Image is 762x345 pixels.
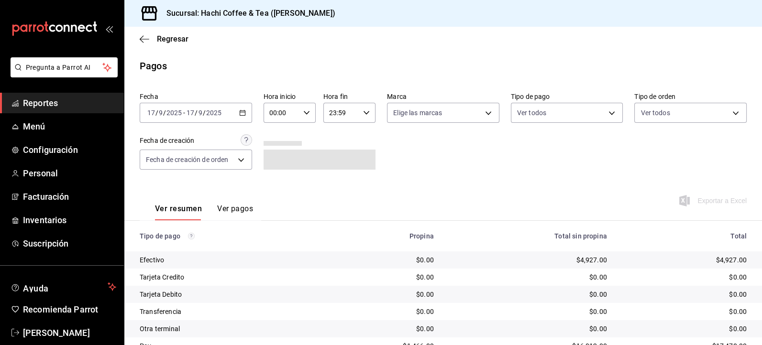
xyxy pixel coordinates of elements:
[622,307,747,316] div: $0.00
[105,25,113,32] button: open_drawer_menu
[511,93,623,100] label: Tipo de pago
[157,34,188,43] span: Regresar
[622,232,747,240] div: Total
[159,8,335,19] h3: Sucursal: Hachi Coffee & Tea ([PERSON_NAME])
[323,93,375,100] label: Hora fin
[264,93,316,100] label: Hora inicio
[622,255,747,265] div: $4,927.00
[11,57,118,77] button: Pregunta a Parrot AI
[23,120,116,133] span: Menú
[140,93,252,100] label: Fecha
[449,272,607,282] div: $0.00
[387,93,499,100] label: Marca
[140,272,316,282] div: Tarjeta Credito
[449,324,607,334] div: $0.00
[195,109,198,117] span: /
[166,109,182,117] input: ----
[634,93,747,100] label: Tipo de orden
[449,232,607,240] div: Total sin propina
[140,307,316,316] div: Transferencia
[140,290,316,299] div: Tarjeta Debito
[147,109,155,117] input: --
[331,255,433,265] div: $0.00
[140,59,167,73] div: Pagos
[140,136,194,146] div: Fecha de creación
[393,108,442,118] span: Elige las marcas
[140,324,316,334] div: Otra terminal
[23,167,116,180] span: Personal
[517,108,546,118] span: Ver todos
[331,232,433,240] div: Propina
[449,290,607,299] div: $0.00
[140,255,316,265] div: Efectivo
[23,281,104,292] span: Ayuda
[23,190,116,203] span: Facturación
[140,34,188,43] button: Regresar
[155,204,202,220] button: Ver resumen
[622,272,747,282] div: $0.00
[331,324,433,334] div: $0.00
[331,307,433,316] div: $0.00
[26,63,103,73] span: Pregunta a Parrot AI
[155,204,253,220] div: navigation tabs
[158,109,163,117] input: --
[331,290,433,299] div: $0.00
[163,109,166,117] span: /
[155,109,158,117] span: /
[622,290,747,299] div: $0.00
[140,232,316,240] div: Tipo de pago
[23,97,116,109] span: Reportes
[331,272,433,282] div: $0.00
[23,143,116,156] span: Configuración
[23,237,116,250] span: Suscripción
[622,324,747,334] div: $0.00
[641,108,670,118] span: Ver todos
[203,109,206,117] span: /
[186,109,195,117] input: --
[449,307,607,316] div: $0.00
[217,204,253,220] button: Ver pagos
[183,109,185,117] span: -
[188,233,195,239] svg: Los pagos realizados con Pay y otras terminales son montos brutos.
[23,326,116,339] span: [PERSON_NAME]
[23,303,116,316] span: Recomienda Parrot
[198,109,203,117] input: --
[449,255,607,265] div: $4,927.00
[146,155,228,164] span: Fecha de creación de orden
[7,69,118,79] a: Pregunta a Parrot AI
[23,214,116,226] span: Inventarios
[206,109,222,117] input: ----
